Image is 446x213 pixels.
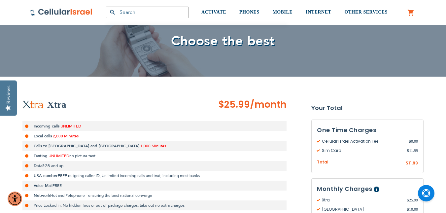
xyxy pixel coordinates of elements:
span: 11.99 [407,148,418,154]
span: 2,000 Minutes [53,133,79,139]
div: Accessibility Menu [8,192,22,206]
strong: Network [34,193,50,198]
strong: Incoming calls [34,124,59,129]
h3: One Time Charges [317,125,418,135]
span: Total [317,159,328,165]
span: Sim Card [317,148,407,154]
strong: Data [34,163,42,168]
span: no picture text [69,153,95,159]
span: UNLIMITED [49,153,69,159]
div: Reviews [6,86,12,104]
span: OTHER SERVICES [344,10,388,15]
span: $ [406,160,408,166]
span: 10.00 [407,206,418,212]
span: /month [250,98,287,111]
span: ACTIVATE [201,10,226,15]
li: Price Locked In: No hidden fees or out-of-package charges, take out no extra charges [22,200,287,210]
span: Choose the best [171,32,275,50]
strong: Your Total [311,103,424,113]
span: [GEOGRAPHIC_DATA] [317,206,407,212]
strong: Texting [34,153,48,159]
img: Cellular Israel Logo [30,8,93,16]
span: Cellular Israel Activation Fee [317,138,409,144]
span: Monthly Charges [317,185,372,193]
span: $ [407,148,409,154]
span: 25.99 [407,197,418,203]
span: $25.99 [218,98,250,111]
span: MOBILE [273,10,293,15]
span: Xtra [317,197,407,203]
span: $ [409,138,411,144]
strong: Local calls [34,133,52,139]
span: INTERNET [306,10,331,15]
span: Hot and Pelephone - ensuring the best national converge [50,193,152,198]
input: Search [106,7,189,18]
span: PHONES [239,10,259,15]
span: $ [407,206,409,212]
span: $ [407,197,409,203]
h2: Xtra [47,98,66,111]
span: FREE [52,183,62,188]
span: 11.99 [408,160,418,166]
strong: Calls to [GEOGRAPHIC_DATA] and [GEOGRAPHIC_DATA] [34,143,139,149]
span: 1,000 Minutes [140,143,166,149]
span: Help [374,187,379,192]
strong: USA number [34,173,58,178]
span: 0.00 [409,138,418,144]
span: UNLIMITED [60,124,81,129]
li: 5GB and up [22,161,287,171]
strong: Voice Mail [34,183,52,188]
img: Xtra [22,100,44,109]
span: FREE outgoing caller ID, Unlimited incoming calls and text, including most banks [58,173,200,178]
